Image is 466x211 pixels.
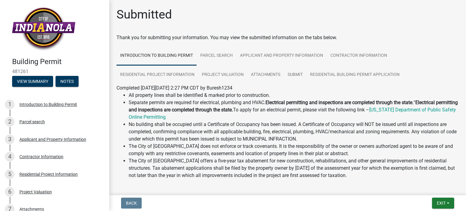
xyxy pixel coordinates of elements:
div: 1 [5,100,15,109]
wm-modal-confirm: Notes [56,79,79,84]
li: All property lines shall be identified & marked prior to construction. [129,92,459,99]
a: Attachments [247,65,284,85]
div: 4 [5,152,15,162]
div: Project Valuation [19,190,52,194]
a: Residential Building Permit Application [306,65,403,85]
div: Contractor Information [19,155,63,159]
div: Thank you for submitting your information. You may view the submitted information on the tabs below. [116,34,459,41]
a: Project Valuation [198,65,247,85]
div: Residential Project Information [19,172,78,176]
li: The City of [GEOGRAPHIC_DATA] does not enforce or track covenants. It is the responsibility of th... [129,143,459,157]
div: 3 [5,134,15,144]
span: Completed [DATE][DATE] 2:27 PM CDT by Buresh1234 [116,85,232,91]
span: Back [126,201,137,206]
a: Parcel search [197,46,236,66]
a: Submit [284,65,306,85]
button: View Summary [12,76,53,87]
a: Contractor Information [327,46,391,66]
a: Introduction to Building Permit [116,46,197,66]
div: 6 [5,187,15,197]
strong: Electrical permitting and inspections are completed through the state. [265,100,414,105]
h1: Submitted [116,7,172,22]
div: Parcel search [19,120,45,124]
button: Notes [56,76,79,87]
li: No building shall be occupied until a Certificate of Occupancy has been issued. A Certificate of ... [129,121,459,143]
h4: Building Permit [12,57,104,66]
button: Back [121,198,142,209]
div: 5 [5,169,15,179]
a: Residential Project Information [116,65,198,85]
div: Applicant and Property Information [19,137,86,141]
img: City of Indianola, Iowa [12,6,75,51]
span: 481261 [12,69,97,74]
li: The City of [GEOGRAPHIC_DATA] offers a five-year tax abatement for new construction, rehabilitati... [129,157,459,179]
wm-modal-confirm: Summary [12,79,53,84]
li: Separate permits are required for electrical, plumbing and HVAC. “ To apply for an electrical per... [129,99,459,121]
button: Exit [432,198,454,209]
a: Applicant and Property Information [236,46,327,66]
div: 2 [5,117,15,127]
div: Introduction to Building Permit [19,102,77,107]
span: Exit [437,201,446,206]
